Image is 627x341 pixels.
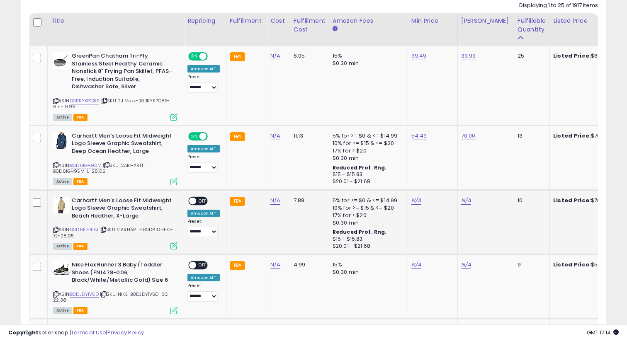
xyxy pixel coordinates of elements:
[294,197,323,204] div: 7.88
[333,243,401,250] div: $20.01 - $21.68
[333,171,401,178] div: $15 - $15.83
[553,52,591,60] b: Listed Price:
[8,329,144,337] div: seller snap | |
[71,329,106,336] a: Terms of Use
[187,274,220,281] div: Amazon AI *
[333,268,401,276] div: $0.30 min
[294,52,323,60] div: 6.05
[294,261,323,268] div: 4.99
[53,97,170,110] span: | SKU: T.J.Maxx-B0BRYKPC8B-8in-19.99
[53,291,170,303] span: | SKU: NIKE-B0DJDY1V5D-6C-22.38
[187,17,223,25] div: Repricing
[70,97,99,104] a: B0BRYKPC8B
[411,196,421,205] a: N/A
[53,226,174,239] span: | SKU: CARHARTT-B0D61DHFXJ-XL-28.05
[73,178,87,185] span: FBA
[553,132,591,140] b: Listed Price:
[207,53,220,60] span: OFF
[51,17,180,25] div: Title
[53,243,72,250] span: All listings currently available for purchase on Amazon
[518,52,543,60] div: 25
[333,178,401,185] div: $20.01 - $21.68
[72,197,173,222] b: Carhartt Men's Loose Fit Midweight Logo Sleeve Graphic Sweatshirt, Beach Heather, X-Large
[73,114,87,121] span: FBA
[187,65,220,73] div: Amazon AI *
[333,60,401,67] div: $0.30 min
[518,261,543,268] div: 9
[187,210,220,217] div: Amazon AI *
[518,197,543,204] div: 10
[411,261,421,269] a: N/A
[53,132,70,149] img: 319DU4HN4fL._SL40_.jpg
[270,261,280,269] a: N/A
[230,17,263,25] div: Fulfillment
[270,132,280,140] a: N/A
[53,114,72,121] span: All listings currently available for purchase on Amazon
[333,132,401,140] div: 5% for >= $0 & <= $14.99
[553,17,625,25] div: Listed Price
[270,196,280,205] a: N/A
[333,236,401,243] div: $15 - $15.83
[553,261,622,268] div: $50.00
[53,52,177,120] div: ASIN:
[333,219,401,227] div: $0.30 min
[53,261,70,277] img: 41FRIuyCFJL._SL40_.jpg
[8,329,39,336] strong: Copyright
[333,155,401,162] div: $0.30 min
[294,132,323,140] div: 11.13
[518,17,546,34] div: Fulfillable Quantity
[411,132,427,140] a: 54.43
[270,52,280,60] a: N/A
[187,219,220,237] div: Preset:
[333,212,401,219] div: 17% for > $20
[196,197,209,204] span: OFF
[230,197,245,206] small: FBA
[333,261,401,268] div: 15%
[333,197,401,204] div: 5% for >= $0 & <= $14.99
[53,197,70,213] img: 31-e4MtygKL._SL40_.jpg
[53,307,72,314] span: All listings currently available for purchase on Amazon
[553,197,622,204] div: $70.00
[70,226,98,233] a: B0D61DHFXJ
[461,261,471,269] a: N/A
[53,162,146,174] span: | SKU: CARHARTT-B0D61GH9SM-L-28.05
[461,17,510,25] div: [PERSON_NAME]
[53,261,177,313] div: ASIN:
[333,228,387,235] b: Reduced Prof. Rng.
[461,196,471,205] a: N/A
[73,307,87,314] span: FBA
[553,52,622,60] div: $60.00
[333,164,387,171] b: Reduced Prof. Rng.
[519,2,598,10] div: Displaying 1 to 25 of 1917 items
[73,243,87,250] span: FBA
[189,133,199,140] span: ON
[70,291,99,298] a: B0DJDY1V5D
[72,132,173,157] b: Carhartt Men's Loose Fit Midweight Logo Sleeve Graphic Sweatshirt, Deep Ocean Heather, Large
[207,133,220,140] span: OFF
[411,52,427,60] a: 39.49
[518,132,543,140] div: 13
[461,52,476,60] a: 39.99
[53,132,177,184] div: ASIN:
[70,162,102,169] a: B0D61GH9SM
[333,52,401,60] div: 15%
[587,329,619,336] span: 2025-09-11 17:14 GMT
[187,74,220,93] div: Preset:
[294,17,326,34] div: Fulfillment Cost
[72,261,173,286] b: Nike Flex Runner 3 Baby/Toddler Shoes (FN1478-006, Black/White/Metallic Gold) Size 6
[196,262,209,269] span: OFF
[189,53,199,60] span: ON
[187,145,220,152] div: Amazon AI *
[553,261,591,268] b: Listed Price:
[333,25,338,33] small: Amazon Fees.
[333,17,404,25] div: Amazon Fees
[230,132,245,141] small: FBA
[187,283,220,302] div: Preset:
[230,261,245,270] small: FBA
[187,154,220,173] div: Preset:
[553,196,591,204] b: Listed Price:
[411,17,454,25] div: Min Price
[107,329,144,336] a: Privacy Policy
[553,132,622,140] div: $70.00
[53,197,177,249] div: ASIN:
